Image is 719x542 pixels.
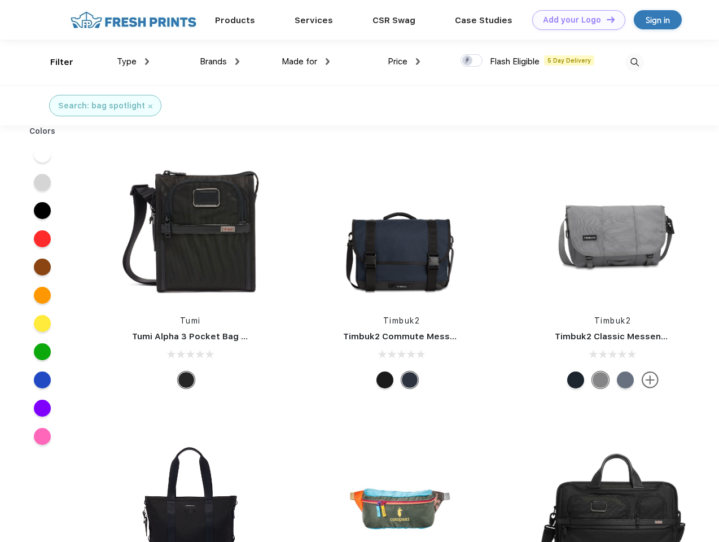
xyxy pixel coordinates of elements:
img: func=resize&h=266 [326,154,476,304]
img: filter_cancel.svg [148,104,152,108]
span: 5 Day Delivery [544,55,594,65]
div: Eco Nautical [401,371,418,388]
a: Timbuk2 Commute Messenger Bag [343,331,494,342]
img: more.svg [642,371,659,388]
a: Sign in [634,10,682,29]
span: Brands [200,56,227,67]
span: Flash Eligible [490,56,540,67]
a: Timbuk2 [594,316,632,325]
a: Timbuk2 Classic Messenger Bag [555,331,695,342]
img: func=resize&h=266 [538,154,688,304]
a: Timbuk2 [383,316,420,325]
a: Products [215,15,255,25]
div: Search: bag spotlight [58,100,145,112]
img: fo%20logo%202.webp [67,10,200,30]
img: desktop_search.svg [625,53,644,72]
div: Eco Lightbeam [617,371,634,388]
a: Tumi Alpha 3 Pocket Bag Small [132,331,264,342]
div: Black [178,371,195,388]
div: Eco Gunmetal [592,371,609,388]
div: Sign in [646,14,670,27]
img: dropdown.png [326,58,330,65]
img: DT [607,16,615,23]
div: Filter [50,56,73,69]
img: dropdown.png [416,58,420,65]
div: Colors [21,125,64,137]
div: Eco Black [376,371,393,388]
span: Type [117,56,137,67]
img: func=resize&h=266 [115,154,265,304]
a: Tumi [180,316,201,325]
span: Made for [282,56,317,67]
div: Eco Monsoon [567,371,584,388]
img: dropdown.png [145,58,149,65]
img: dropdown.png [235,58,239,65]
div: Add your Logo [543,15,601,25]
span: Price [388,56,407,67]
